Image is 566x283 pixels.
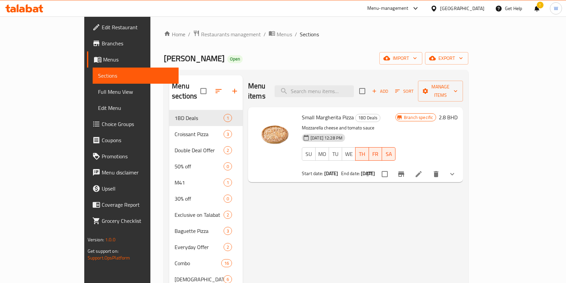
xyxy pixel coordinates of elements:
span: SU [305,149,313,159]
a: Menus [269,30,292,39]
div: 30% off0 [169,191,243,207]
span: 0 [224,163,232,170]
a: Sections [93,68,179,84]
div: Exclusive on Talabat2 [169,207,243,223]
button: SA [382,147,395,161]
button: Manage items [418,81,463,102]
span: M41 [175,178,224,187]
a: Full Menu View [93,84,179,100]
svg: Show Choices [448,170,456,178]
h6: 2.8 BHD [439,113,458,122]
a: Coupons [87,132,179,148]
button: Sort [393,86,415,96]
span: Sort items [391,86,418,96]
div: Baguette Pizza [175,227,224,235]
span: Add [371,87,389,95]
button: TH [355,147,369,161]
h2: Menu sections [172,81,200,101]
button: Branch-specific-item [393,166,409,182]
a: Upsell [87,180,179,197]
button: Add [369,86,391,96]
span: 1 [224,179,232,186]
li: / [264,30,266,38]
span: 2 [224,244,232,250]
span: Branch specific [401,114,436,121]
div: items [224,243,232,251]
li: / [188,30,190,38]
div: Menu-management [367,4,409,12]
div: items [224,211,232,219]
span: MO [318,149,326,159]
span: Start date: [302,169,323,178]
span: export [430,54,463,63]
span: [DATE] 12:28 PM [308,135,345,141]
div: 50% off0 [169,158,243,174]
p: Mozzarella cheese and tomato sauce [302,124,395,132]
div: items [224,146,232,154]
div: items [224,178,232,187]
span: import [385,54,417,63]
span: TU [332,149,340,159]
nav: breadcrumb [164,30,468,39]
button: show more [444,166,460,182]
span: Sort sections [210,83,227,99]
span: Coupons [102,136,174,144]
span: 3 [224,228,232,234]
span: 1 [224,115,232,121]
span: Restaurants management [201,30,261,38]
span: Grocery Checklist [102,217,174,225]
span: W [554,5,558,12]
div: items [221,259,232,267]
div: items [224,162,232,170]
div: Croissant Pizza [175,130,224,138]
span: 2 [224,212,232,218]
div: Combo16 [169,255,243,271]
b: [DATE] [324,169,338,178]
div: Everyday Offer2 [169,239,243,255]
div: Croissant Pizza3 [169,126,243,142]
span: 1BD Deals [356,114,380,122]
span: Sections [98,72,174,80]
a: Support.OpsPlatform [88,253,130,262]
a: Choice Groups [87,116,179,132]
span: Full Menu View [98,88,174,96]
button: export [425,52,468,65]
span: Double Deal Offer [175,146,224,154]
span: SA [385,149,393,159]
span: TH [358,149,366,159]
div: items [224,195,232,203]
span: Edit Menu [98,104,174,112]
span: Upsell [102,185,174,193]
li: / [295,30,297,38]
div: Double Deal Offer2 [169,142,243,158]
span: 30% off [175,195,224,203]
span: Version: [88,235,104,244]
button: WE [342,147,356,161]
span: Select all sections [196,84,210,98]
div: items [224,114,232,122]
span: Small Margherita Pizza [302,112,354,122]
button: delete [428,166,444,182]
a: Restaurants management [193,30,261,39]
input: search [275,85,354,97]
span: [PERSON_NAME] [164,51,225,66]
span: 0 [224,196,232,202]
button: SU [302,147,316,161]
span: Edit Restaurant [102,23,174,31]
div: items [224,130,232,138]
span: 6 [224,276,232,283]
span: 1BD Deals [175,114,224,122]
span: 2 [224,147,232,154]
span: Coverage Report [102,201,174,209]
span: Exclusive on Talabat [175,211,224,219]
span: Choice Groups [102,120,174,128]
a: Promotions [87,148,179,164]
button: sort-choices [362,166,378,182]
div: [GEOGRAPHIC_DATA] [440,5,484,12]
button: Add section [227,83,243,99]
h2: Menu items [248,81,267,101]
div: Everyday Offer [175,243,224,251]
